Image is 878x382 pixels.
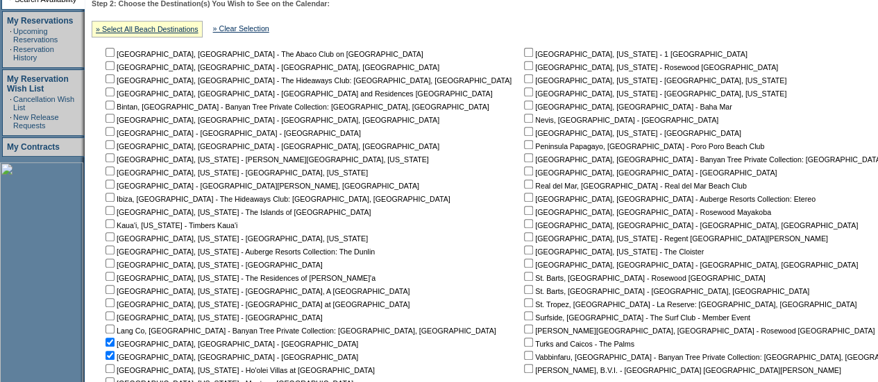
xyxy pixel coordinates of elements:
nobr: [GEOGRAPHIC_DATA], [GEOGRAPHIC_DATA] - Baha Mar [521,103,732,111]
td: · [10,45,12,62]
a: Reservation History [13,45,54,62]
nobr: [GEOGRAPHIC_DATA], [GEOGRAPHIC_DATA] - The Abaco Club on [GEOGRAPHIC_DATA] [103,50,423,58]
nobr: [GEOGRAPHIC_DATA], [US_STATE] - [GEOGRAPHIC_DATA], [US_STATE] [521,76,786,85]
nobr: Lang Co, [GEOGRAPHIC_DATA] - Banyan Tree Private Collection: [GEOGRAPHIC_DATA], [GEOGRAPHIC_DATA] [103,327,496,335]
a: My Reservations [7,16,73,26]
a: My Reservation Wish List [7,74,69,94]
nobr: [GEOGRAPHIC_DATA], [US_STATE] - [GEOGRAPHIC_DATA] [103,261,323,269]
nobr: St. Barts, [GEOGRAPHIC_DATA] - [GEOGRAPHIC_DATA], [GEOGRAPHIC_DATA] [521,287,809,295]
nobr: Bintan, [GEOGRAPHIC_DATA] - Banyan Tree Private Collection: [GEOGRAPHIC_DATA], [GEOGRAPHIC_DATA] [103,103,489,111]
nobr: [GEOGRAPHIC_DATA], [US_STATE] - [GEOGRAPHIC_DATA] [521,129,741,137]
nobr: [GEOGRAPHIC_DATA] - [GEOGRAPHIC_DATA] - [GEOGRAPHIC_DATA] [103,129,361,137]
nobr: [GEOGRAPHIC_DATA], [US_STATE] - [GEOGRAPHIC_DATA], A [GEOGRAPHIC_DATA] [103,287,410,295]
a: Upcoming Reservations [13,27,58,44]
nobr: [GEOGRAPHIC_DATA], [US_STATE] - 1 [GEOGRAPHIC_DATA] [521,50,748,58]
nobr: [GEOGRAPHIC_DATA], [GEOGRAPHIC_DATA] - [GEOGRAPHIC_DATA], [GEOGRAPHIC_DATA] [103,63,439,71]
nobr: [GEOGRAPHIC_DATA], [GEOGRAPHIC_DATA] - [GEOGRAPHIC_DATA] and Residences [GEOGRAPHIC_DATA] [103,89,492,98]
td: · [10,95,12,112]
nobr: [GEOGRAPHIC_DATA], [GEOGRAPHIC_DATA] - [GEOGRAPHIC_DATA] [103,353,358,361]
a: Cancellation Wish List [13,95,74,112]
nobr: [GEOGRAPHIC_DATA], [US_STATE] - Ho'olei Villas at [GEOGRAPHIC_DATA] [103,366,375,374]
nobr: [GEOGRAPHIC_DATA], [US_STATE] - [GEOGRAPHIC_DATA], [US_STATE] [103,234,368,243]
nobr: [GEOGRAPHIC_DATA], [US_STATE] - The Residences of [PERSON_NAME]'a [103,274,375,282]
nobr: [GEOGRAPHIC_DATA], [GEOGRAPHIC_DATA] - [GEOGRAPHIC_DATA], [GEOGRAPHIC_DATA] [521,261,858,269]
nobr: [PERSON_NAME], B.V.I. - [GEOGRAPHIC_DATA] [GEOGRAPHIC_DATA][PERSON_NAME] [521,366,841,374]
nobr: Surfside, [GEOGRAPHIC_DATA] - The Surf Club - Member Event [521,313,750,322]
nobr: [GEOGRAPHIC_DATA], [US_STATE] - Rosewood [GEOGRAPHIC_DATA] [521,63,778,71]
nobr: [GEOGRAPHIC_DATA], [GEOGRAPHIC_DATA] - [GEOGRAPHIC_DATA], [GEOGRAPHIC_DATA] [103,116,439,124]
nobr: St. Barts, [GEOGRAPHIC_DATA] - Rosewood [GEOGRAPHIC_DATA] [521,274,765,282]
nobr: [GEOGRAPHIC_DATA] - [GEOGRAPHIC_DATA][PERSON_NAME], [GEOGRAPHIC_DATA] [103,182,419,190]
nobr: [GEOGRAPHIC_DATA], [GEOGRAPHIC_DATA] - The Hideaways Club: [GEOGRAPHIC_DATA], [GEOGRAPHIC_DATA] [103,76,512,85]
nobr: [GEOGRAPHIC_DATA], [GEOGRAPHIC_DATA] - [GEOGRAPHIC_DATA], [GEOGRAPHIC_DATA] [103,142,439,150]
nobr: [GEOGRAPHIC_DATA], [US_STATE] - [GEOGRAPHIC_DATA], [US_STATE] [521,89,786,98]
td: · [10,27,12,44]
nobr: [GEOGRAPHIC_DATA], [US_STATE] - Auberge Resorts Collection: The Dunlin [103,248,375,256]
nobr: [GEOGRAPHIC_DATA], [US_STATE] - [GEOGRAPHIC_DATA] at [GEOGRAPHIC_DATA] [103,300,410,309]
nobr: [GEOGRAPHIC_DATA], [GEOGRAPHIC_DATA] - Auberge Resorts Collection: Etereo [521,195,816,203]
a: My Contracts [7,142,60,152]
nobr: [GEOGRAPHIC_DATA], [US_STATE] - Regent [GEOGRAPHIC_DATA][PERSON_NAME] [521,234,828,243]
a: » Select All Beach Destinations [96,25,199,33]
nobr: [GEOGRAPHIC_DATA], [GEOGRAPHIC_DATA] - [GEOGRAPHIC_DATA] [521,168,777,177]
nobr: [GEOGRAPHIC_DATA], [GEOGRAPHIC_DATA] - [GEOGRAPHIC_DATA] [103,340,358,348]
nobr: Peninsula Papagayo, [GEOGRAPHIC_DATA] - Poro Poro Beach Club [521,142,764,150]
nobr: [GEOGRAPHIC_DATA], [GEOGRAPHIC_DATA] - [GEOGRAPHIC_DATA], [GEOGRAPHIC_DATA] [521,221,858,229]
nobr: [GEOGRAPHIC_DATA], [US_STATE] - The Islands of [GEOGRAPHIC_DATA] [103,208,371,216]
nobr: [GEOGRAPHIC_DATA], [US_STATE] - The Cloister [521,248,704,256]
nobr: Kaua'i, [US_STATE] - Timbers Kaua'i [103,221,237,229]
a: » Clear Selection [213,24,269,33]
nobr: [GEOGRAPHIC_DATA], [GEOGRAPHIC_DATA] - Rosewood Mayakoba [521,208,771,216]
nobr: [GEOGRAPHIC_DATA], [US_STATE] - [GEOGRAPHIC_DATA], [US_STATE] [103,168,368,177]
td: · [10,113,12,130]
nobr: Ibiza, [GEOGRAPHIC_DATA] - The Hideaways Club: [GEOGRAPHIC_DATA], [GEOGRAPHIC_DATA] [103,195,450,203]
nobr: Real del Mar, [GEOGRAPHIC_DATA] - Real del Mar Beach Club [521,182,747,190]
nobr: [GEOGRAPHIC_DATA], [US_STATE] - [PERSON_NAME][GEOGRAPHIC_DATA], [US_STATE] [103,155,429,164]
nobr: Turks and Caicos - The Palms [521,340,634,348]
nobr: Nevis, [GEOGRAPHIC_DATA] - [GEOGRAPHIC_DATA] [521,116,718,124]
a: New Release Requests [13,113,58,130]
nobr: [GEOGRAPHIC_DATA], [US_STATE] - [GEOGRAPHIC_DATA] [103,313,323,322]
nobr: St. Tropez, [GEOGRAPHIC_DATA] - La Reserve: [GEOGRAPHIC_DATA], [GEOGRAPHIC_DATA] [521,300,856,309]
nobr: [PERSON_NAME][GEOGRAPHIC_DATA], [GEOGRAPHIC_DATA] - Rosewood [GEOGRAPHIC_DATA] [521,327,875,335]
